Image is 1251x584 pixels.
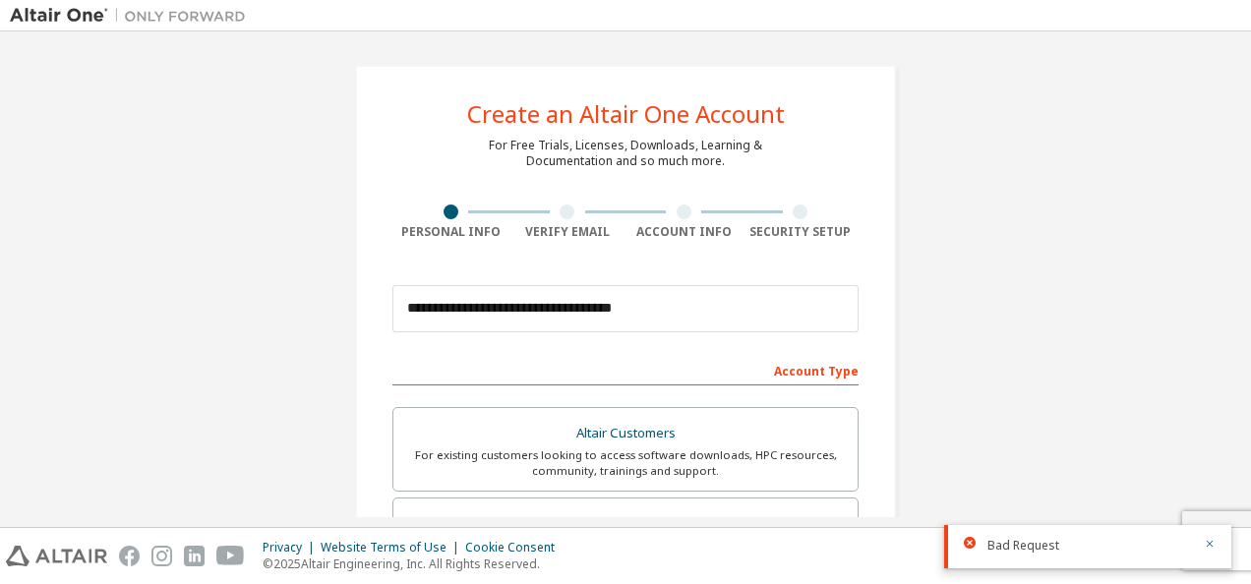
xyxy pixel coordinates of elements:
img: linkedin.svg [184,546,205,566]
img: instagram.svg [151,546,172,566]
div: Cookie Consent [465,540,566,555]
div: Altair Customers [405,420,846,447]
div: Create an Altair One Account [467,102,785,126]
div: Privacy [263,540,321,555]
div: Security Setup [743,224,860,240]
div: For existing customers looking to access software downloads, HPC resources, community, trainings ... [405,447,846,479]
div: Account Type [392,354,859,385]
div: Personal Info [392,224,509,240]
div: For Free Trials, Licenses, Downloads, Learning & Documentation and so much more. [489,138,762,169]
div: Verify Email [509,224,626,240]
div: Website Terms of Use [321,540,465,555]
div: Students [405,510,846,538]
p: © 2025 Altair Engineering, Inc. All Rights Reserved. [263,555,566,572]
img: altair_logo.svg [6,546,107,566]
img: Altair One [10,6,256,26]
div: Account Info [625,224,743,240]
span: Bad Request [987,538,1059,554]
img: youtube.svg [216,546,245,566]
img: facebook.svg [119,546,140,566]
